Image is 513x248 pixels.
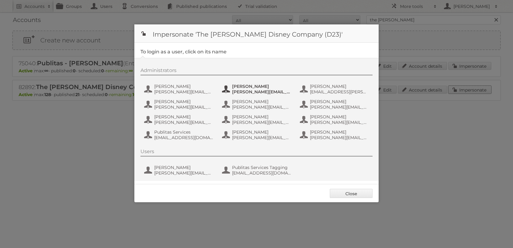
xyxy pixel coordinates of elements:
span: [PERSON_NAME] [232,99,291,104]
span: [PERSON_NAME][EMAIL_ADDRESS][PERSON_NAME][DOMAIN_NAME] [232,135,291,140]
span: [PERSON_NAME] [310,129,369,135]
span: [PERSON_NAME] [154,114,213,120]
span: Publitas Services [154,129,213,135]
span: [PERSON_NAME][EMAIL_ADDRESS][DOMAIN_NAME] [310,104,369,110]
span: [PERSON_NAME][EMAIL_ADDRESS][PERSON_NAME][DOMAIN_NAME] [232,104,291,110]
button: Publitas Services Tagging [EMAIL_ADDRESS][DOMAIN_NAME] [221,164,293,176]
span: [PERSON_NAME] [310,84,369,89]
span: [EMAIL_ADDRESS][DOMAIN_NAME] [232,170,291,176]
span: [PERSON_NAME][EMAIL_ADDRESS][PERSON_NAME][DOMAIN_NAME] [154,104,213,110]
span: [PERSON_NAME][EMAIL_ADDRESS][PERSON_NAME][DOMAIN_NAME] [232,120,291,125]
span: [PERSON_NAME][EMAIL_ADDRESS][DOMAIN_NAME] [232,89,291,95]
span: [EMAIL_ADDRESS][PERSON_NAME][DOMAIN_NAME] [310,89,369,95]
span: [PERSON_NAME] [232,84,291,89]
button: [PERSON_NAME] [PERSON_NAME][EMAIL_ADDRESS][PERSON_NAME][DOMAIN_NAME] [299,113,371,126]
span: [PERSON_NAME][EMAIL_ADDRESS][PERSON_NAME][DOMAIN_NAME] [154,170,213,176]
button: [PERSON_NAME] [PERSON_NAME][EMAIL_ADDRESS][DOMAIN_NAME] [221,83,293,95]
span: [EMAIL_ADDRESS][DOMAIN_NAME] [154,135,213,140]
button: [PERSON_NAME] [PERSON_NAME][EMAIL_ADDRESS][PERSON_NAME][DOMAIN_NAME] [221,113,293,126]
span: [PERSON_NAME] [232,129,291,135]
div: Users [140,149,373,156]
span: Publitas Services Tagging [232,165,291,170]
span: [PERSON_NAME] [232,114,291,120]
button: [PERSON_NAME] [PERSON_NAME][EMAIL_ADDRESS][PERSON_NAME][DOMAIN_NAME] [144,83,215,95]
span: [PERSON_NAME][EMAIL_ADDRESS][PERSON_NAME][DOMAIN_NAME] [154,120,213,125]
span: [PERSON_NAME][EMAIL_ADDRESS][PERSON_NAME][DOMAIN_NAME] [310,120,369,125]
legend: To login as a user, click on its name [140,49,227,55]
span: [PERSON_NAME] [310,99,369,104]
span: [PERSON_NAME] [154,99,213,104]
button: [PERSON_NAME] [PERSON_NAME][EMAIL_ADDRESS][PERSON_NAME][DOMAIN_NAME] [299,129,371,141]
span: [PERSON_NAME] [154,84,213,89]
button: [PERSON_NAME] [EMAIL_ADDRESS][PERSON_NAME][DOMAIN_NAME] [299,83,371,95]
button: [PERSON_NAME] [PERSON_NAME][EMAIL_ADDRESS][PERSON_NAME][DOMAIN_NAME] [144,164,215,176]
div: Administrators [140,67,373,75]
h1: Impersonate 'The [PERSON_NAME] Disney Company (D23)' [134,24,379,43]
a: Close [330,189,373,198]
button: [PERSON_NAME] [PERSON_NAME][EMAIL_ADDRESS][DOMAIN_NAME] [299,98,371,110]
button: [PERSON_NAME] [PERSON_NAME][EMAIL_ADDRESS][PERSON_NAME][DOMAIN_NAME] [144,113,215,126]
span: [PERSON_NAME][EMAIL_ADDRESS][PERSON_NAME][DOMAIN_NAME] [154,89,213,95]
span: [PERSON_NAME] [310,114,369,120]
span: [PERSON_NAME] [154,165,213,170]
button: [PERSON_NAME] [PERSON_NAME][EMAIL_ADDRESS][PERSON_NAME][DOMAIN_NAME] [144,98,215,110]
button: Publitas Services [EMAIL_ADDRESS][DOMAIN_NAME] [144,129,215,141]
button: [PERSON_NAME] [PERSON_NAME][EMAIL_ADDRESS][PERSON_NAME][DOMAIN_NAME] [221,129,293,141]
button: [PERSON_NAME] [PERSON_NAME][EMAIL_ADDRESS][PERSON_NAME][DOMAIN_NAME] [221,98,293,110]
span: [PERSON_NAME][EMAIL_ADDRESS][PERSON_NAME][DOMAIN_NAME] [310,135,369,140]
